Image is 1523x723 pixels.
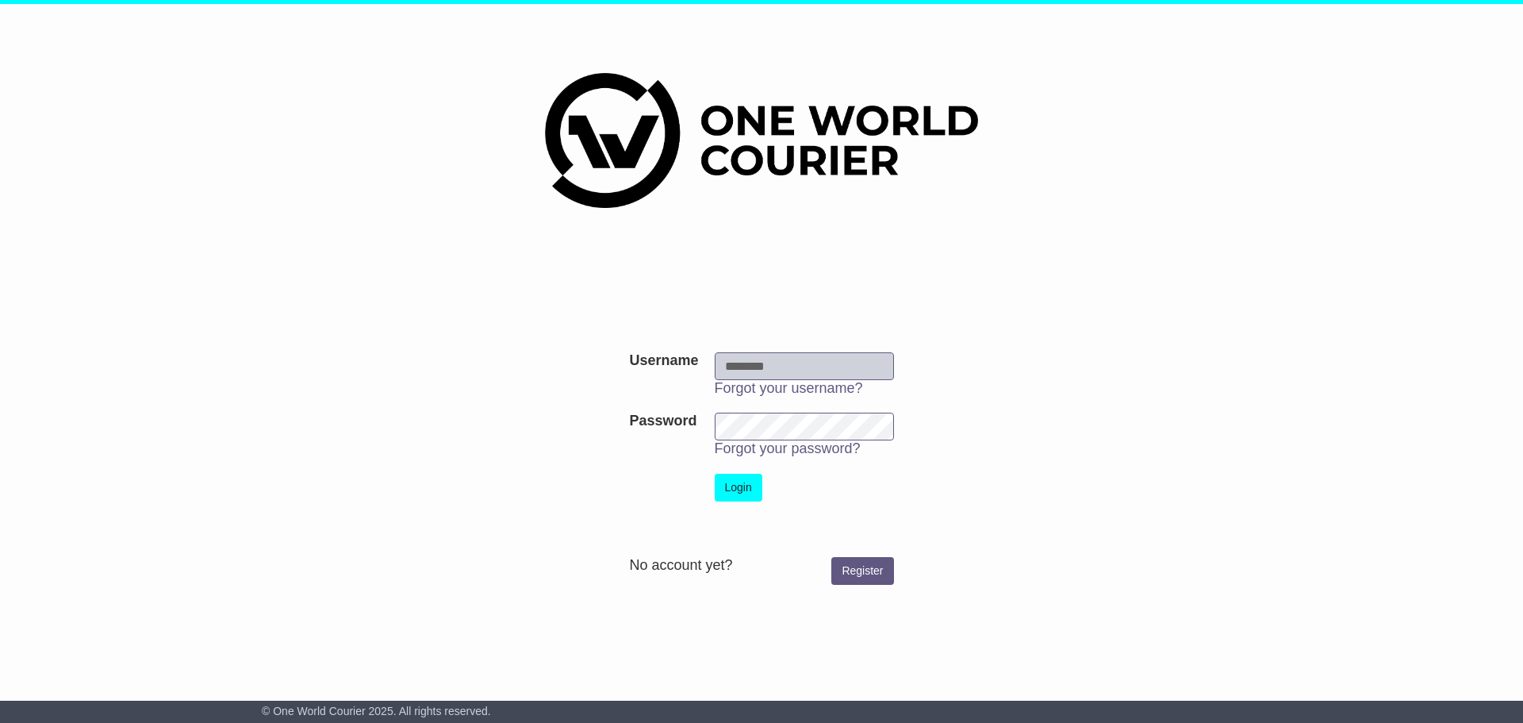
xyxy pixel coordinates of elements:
[629,413,696,430] label: Password
[629,352,698,370] label: Username
[715,380,863,396] a: Forgot your username?
[715,440,861,456] a: Forgot your password?
[545,73,978,208] img: One World
[629,557,893,575] div: No account yet?
[715,474,762,502] button: Login
[831,557,893,585] a: Register
[262,705,491,717] span: © One World Courier 2025. All rights reserved.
